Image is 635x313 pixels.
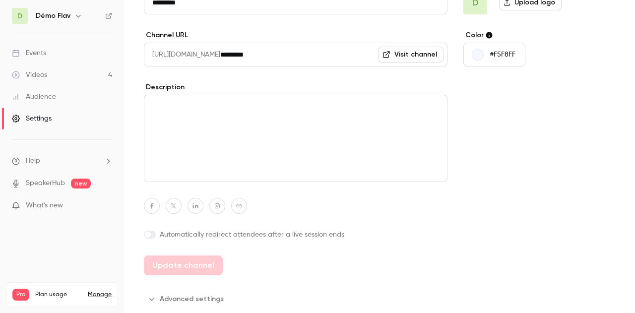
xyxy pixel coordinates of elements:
[12,92,56,102] div: Audience
[88,291,112,299] a: Manage
[144,43,220,66] span: [URL][DOMAIN_NAME]
[144,82,447,92] label: Description
[463,30,615,40] label: Color
[12,289,29,301] span: Pro
[100,201,112,210] iframe: Noticeable Trigger
[378,47,444,63] a: Visit channel
[26,200,63,211] span: What's new
[26,156,40,166] span: Help
[36,11,70,21] h6: Démo Flav
[144,230,447,240] label: Automatically redirect attendees after a live session ends
[17,11,22,21] span: D
[144,30,447,40] label: Channel URL
[463,43,525,66] button: #F5F8FF
[12,114,52,124] div: Settings
[12,156,112,166] li: help-dropdown-opener
[35,291,82,299] span: Plan usage
[12,70,47,80] div: Videos
[490,50,515,60] p: #F5F8FF
[12,48,46,58] div: Events
[71,179,91,188] span: new
[26,178,65,188] a: SpeakerHub
[144,291,230,307] button: Advanced settings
